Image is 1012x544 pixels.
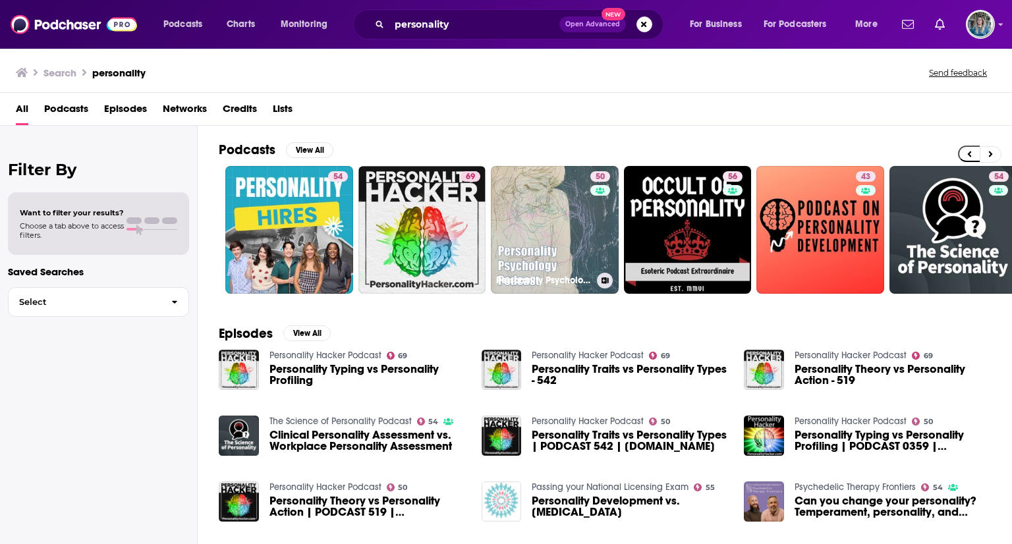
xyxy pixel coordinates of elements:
span: Personality Development vs. [MEDICAL_DATA] [532,495,728,518]
div: Search podcasts, credits, & more... [366,9,676,40]
a: 50 [649,418,670,425]
span: Charts [227,15,255,34]
img: Personality Typing vs Personality Profiling [219,350,259,390]
button: open menu [154,14,219,35]
a: 69 [912,352,933,360]
a: Personality Theory vs Personality Action | PODCAST 519 | PersonalityHacker.com [219,481,259,522]
span: 56 [728,171,737,184]
a: Personality Development vs. Personality Disorders [482,481,522,522]
a: 69 [461,171,480,182]
a: Lists [273,98,293,125]
span: Personality Theory vs Personality Action | PODCAST 519 | [DOMAIN_NAME] [269,495,466,518]
a: Networks [163,98,207,125]
h3: Personality Psychology Podcast [496,275,592,286]
a: Can you change your personality? Temperament, personality, and personality disorders [795,495,991,518]
span: Select [9,298,161,306]
span: For Business [690,15,742,34]
img: Clinical Personality Assessment vs. Workplace Personality Assessment [219,416,259,456]
img: Personality Traits vs Personality Types | PODCAST 542 | PersonalityHacker.com [482,416,522,456]
img: User Profile [966,10,995,39]
a: Charts [218,14,263,35]
button: Open AdvancedNew [559,16,626,32]
span: Personality Traits vs Personality Types | PODCAST 542 | [DOMAIN_NAME] [532,429,728,452]
img: Personality Traits vs Personality Types - 542 [482,350,522,390]
a: The Science of Personality Podcast [269,416,412,427]
span: 50 [398,485,407,491]
a: 55 [694,483,715,491]
h3: personality [92,67,146,79]
p: Saved Searches [8,265,189,278]
span: 69 [924,353,933,359]
span: Logged in as EllaDavidson [966,10,995,39]
span: 69 [661,353,670,359]
a: Personality Typing vs Personality Profiling [269,364,466,386]
span: 54 [428,419,438,425]
span: Monitoring [281,15,327,34]
a: 43 [756,166,884,294]
a: Personality Hacker Podcast [795,416,907,427]
button: Send feedback [925,67,991,78]
a: Psychedelic Therapy Frontiers [795,481,916,493]
span: Want to filter your results? [20,208,124,217]
button: open menu [681,14,758,35]
h2: Episodes [219,325,273,342]
a: Personality Hacker Podcast [532,350,644,361]
a: PodcastsView All [219,142,333,158]
button: View All [283,325,331,341]
img: Can you change your personality? Temperament, personality, and personality disorders [744,481,784,522]
a: Show notifications dropdown [897,13,919,36]
button: open menu [755,14,846,35]
h2: Podcasts [219,142,275,158]
a: All [16,98,28,125]
a: Personality Hacker Podcast [532,416,644,427]
img: Personality Typing vs Personality Profiling | PODCAST 0359 | PersonalityHacker.com [744,416,784,456]
span: Personality Typing vs Personality Profiling | PODCAST 0359 | [DOMAIN_NAME] [795,429,991,452]
span: 69 [398,353,407,359]
a: Personality Traits vs Personality Types | PODCAST 542 | PersonalityHacker.com [532,429,728,452]
span: 54 [994,171,1003,184]
button: Show profile menu [966,10,995,39]
a: EpisodesView All [219,325,331,342]
a: Personality Hacker Podcast [795,350,907,361]
a: Clinical Personality Assessment vs. Workplace Personality Assessment [269,429,466,452]
a: Passing your National Licensing Exam [532,481,689,493]
a: Personality Hacker Podcast [269,350,381,361]
a: Personality Typing vs Personality Profiling | PODCAST 0359 | PersonalityHacker.com [795,429,991,452]
a: Personality Theory vs Personality Action | PODCAST 519 | PersonalityHacker.com [269,495,466,518]
a: Episodes [104,98,147,125]
span: More [855,15,878,34]
a: 56 [624,166,752,294]
button: open menu [846,14,894,35]
a: 69 [358,166,486,294]
a: 50 [590,171,610,182]
a: 54 [225,166,353,294]
span: 54 [333,171,343,184]
span: 55 [706,485,715,491]
span: 43 [861,171,870,184]
span: For Podcasters [764,15,827,34]
a: 56 [723,171,743,182]
a: 69 [387,352,408,360]
span: Personality Theory vs Personality Action - 519 [795,364,991,386]
a: 50 [912,418,933,425]
span: New [602,8,625,20]
a: 50Personality Psychology Podcast [491,166,619,294]
span: Podcasts [163,15,202,34]
span: Personality Traits vs Personality Types - 542 [532,364,728,386]
h2: Filter By [8,160,189,179]
a: 43 [856,171,876,182]
a: Show notifications dropdown [930,13,950,36]
img: Podchaser - Follow, Share and Rate Podcasts [11,12,137,37]
a: 54 [328,171,348,182]
a: 54 [417,418,439,425]
a: Credits [223,98,257,125]
a: Personality Theory vs Personality Action - 519 [744,350,784,390]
